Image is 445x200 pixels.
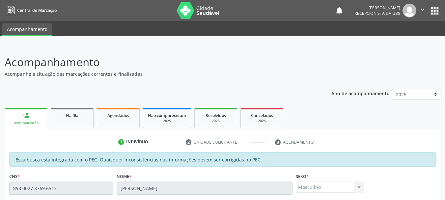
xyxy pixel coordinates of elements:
[354,5,400,11] div: [PERSON_NAME]
[5,71,310,77] p: Acompanhe a situação das marcações correntes e finalizadas
[17,8,57,13] span: Central de Marcação
[9,121,43,126] div: Nova marcação
[416,4,429,17] button: 
[107,113,129,118] span: Agendados
[296,171,309,182] label: Sexo
[251,113,273,118] span: Cancelados
[9,171,20,182] label: CNS
[2,23,52,36] a: Acompanhamento
[199,119,232,124] div: 2025
[335,6,344,15] button: notifications
[5,5,57,16] a: Central de Marcação
[126,139,148,145] div: Indivíduo
[245,119,278,124] div: 2025
[148,119,186,124] div: 2025
[118,139,124,145] div: 1
[9,152,436,167] div: Essa busca está integrada com o PEC. Quaisquer inconsistências nas informações devem ser corrigid...
[5,54,310,71] p: Acompanhamento
[206,113,226,118] span: Resolvidos
[148,113,186,118] span: Não compareceram
[331,89,390,97] p: Ano de acompanhamento
[354,11,400,16] span: Recepcionista da UBS
[429,5,440,16] button: apps
[403,4,416,17] img: img
[419,6,426,13] i: 
[66,113,78,118] span: Na fila
[22,112,30,119] div: person_add
[117,171,131,182] label: Nome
